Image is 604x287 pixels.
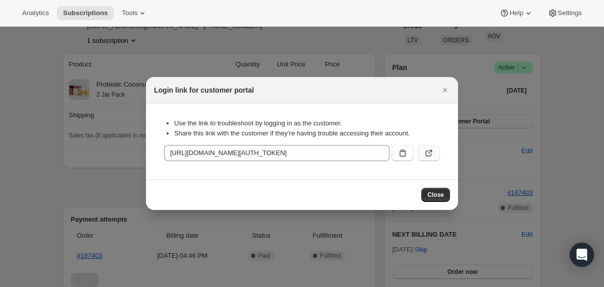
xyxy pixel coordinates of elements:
span: Help [509,9,523,17]
span: Analytics [22,9,49,17]
button: Help [493,6,539,20]
li: Share this link with the customer if they’re having trouble accessing their account. [174,128,440,138]
div: Open Intercom Messenger [570,243,594,267]
button: Subscriptions [57,6,114,20]
h2: Login link for customer portal [154,85,254,95]
li: Use the link to troubleshoot by logging in as the customer. [174,118,440,128]
button: Tools [116,6,154,20]
span: Close [427,191,444,199]
button: Analytics [16,6,55,20]
span: Settings [558,9,582,17]
button: Settings [542,6,588,20]
span: Tools [122,9,137,17]
span: Subscriptions [63,9,108,17]
button: Close [421,188,450,202]
button: Close [438,83,452,97]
